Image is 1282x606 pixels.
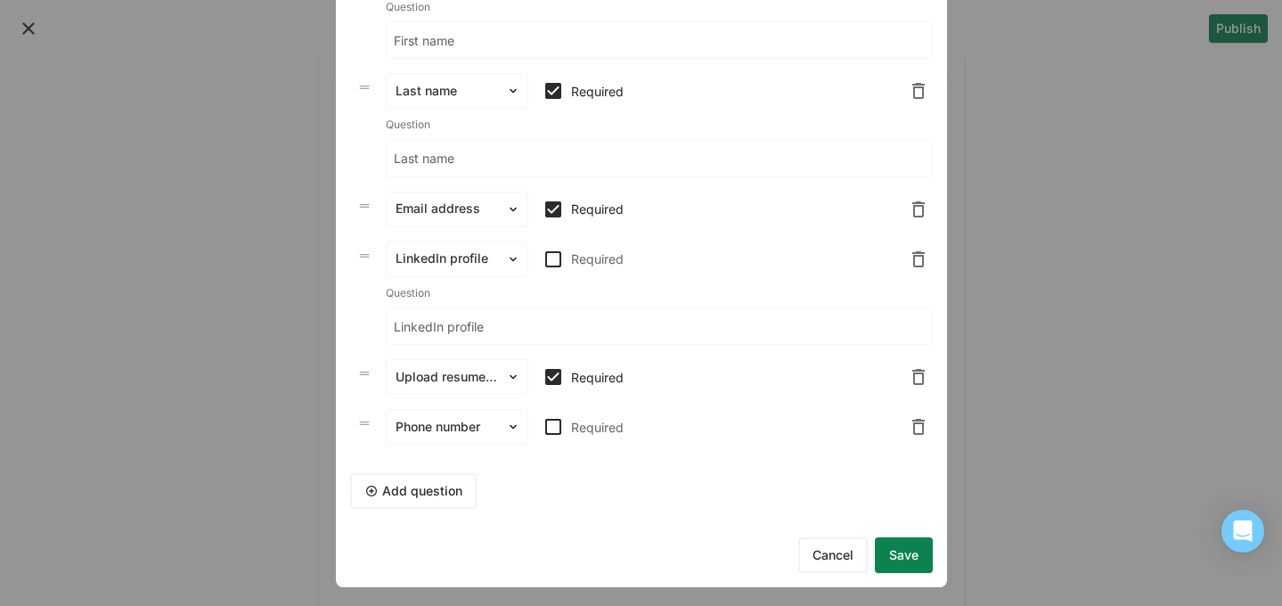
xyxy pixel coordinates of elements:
label: Question [386,286,430,299]
label: Question [386,118,430,131]
div: Required [571,201,904,217]
div: Required [571,370,904,385]
input: Have you worked in retail before? [387,308,932,344]
div: Required [571,420,904,435]
div: Open Intercom Messenger [1221,510,1264,553]
input: Have you worked in retail before? [387,22,932,58]
input: Have you worked in retail before? [387,141,932,176]
div: Required [571,84,904,99]
button: Cancel [798,537,868,573]
button: Save [875,537,933,573]
div: Required [571,251,904,266]
button: Add question [350,473,477,509]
